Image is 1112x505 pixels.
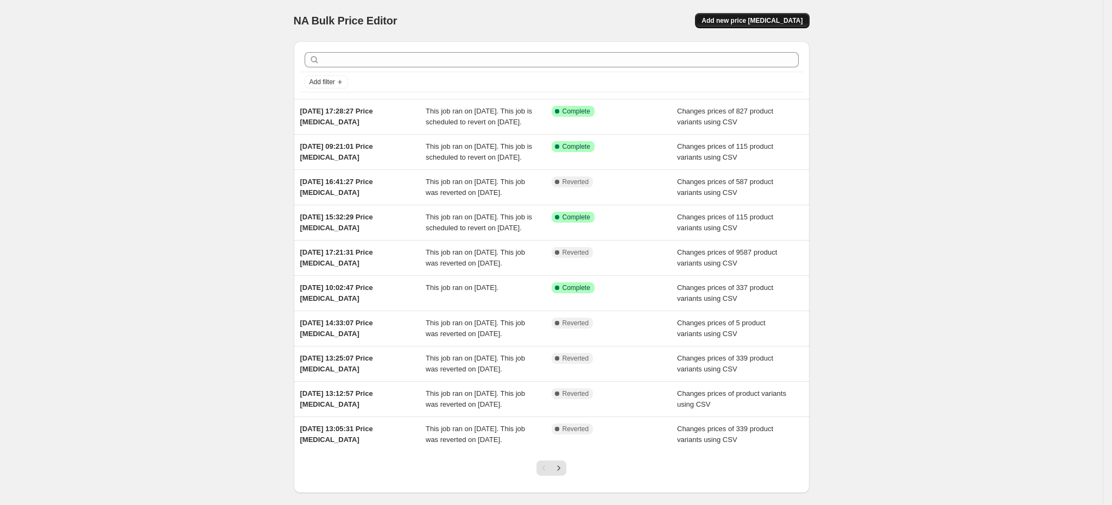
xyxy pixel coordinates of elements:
span: Changes prices of 115 product variants using CSV [677,142,773,161]
span: Reverted [563,354,589,363]
span: Changes prices of 339 product variants using CSV [677,425,773,444]
span: This job ran on [DATE]. [426,283,498,292]
span: Reverted [563,425,589,433]
span: Changes prices of 339 product variants using CSV [677,354,773,373]
span: Complete [563,283,590,292]
span: This job ran on [DATE]. This job was reverted on [DATE]. [426,319,525,338]
span: Changes prices of product variants using CSV [677,389,786,408]
span: Changes prices of 9587 product variants using CSV [677,248,777,267]
span: NA Bulk Price Editor [294,15,397,27]
span: Complete [563,107,590,116]
span: This job ran on [DATE]. This job was reverted on [DATE]. [426,354,525,373]
span: Changes prices of 587 product variants using CSV [677,178,773,197]
span: This job ran on [DATE]. This job is scheduled to revert on [DATE]. [426,213,532,232]
span: [DATE] 13:05:31 Price [MEDICAL_DATA] [300,425,373,444]
span: This job ran on [DATE]. This job was reverted on [DATE]. [426,389,525,408]
span: [DATE] 09:21:01 Price [MEDICAL_DATA] [300,142,373,161]
span: This job ran on [DATE]. This job is scheduled to revert on [DATE]. [426,107,532,126]
span: Changes prices of 827 product variants using CSV [677,107,773,126]
nav: Pagination [536,460,566,476]
span: [DATE] 17:21:31 Price [MEDICAL_DATA] [300,248,373,267]
span: Changes prices of 5 product variants using CSV [677,319,766,338]
button: Add new price [MEDICAL_DATA] [695,13,809,28]
button: Next [551,460,566,476]
span: Changes prices of 115 product variants using CSV [677,213,773,232]
span: [DATE] 13:12:57 Price [MEDICAL_DATA] [300,389,373,408]
span: Reverted [563,178,589,186]
span: Complete [563,142,590,151]
span: Reverted [563,389,589,398]
span: This job ran on [DATE]. This job is scheduled to revert on [DATE]. [426,142,532,161]
span: This job ran on [DATE]. This job was reverted on [DATE]. [426,425,525,444]
button: Add filter [305,75,348,89]
span: [DATE] 13:25:07 Price [MEDICAL_DATA] [300,354,373,373]
span: Reverted [563,319,589,327]
span: This job ran on [DATE]. This job was reverted on [DATE]. [426,178,525,197]
span: [DATE] 15:32:29 Price [MEDICAL_DATA] [300,213,373,232]
span: [DATE] 10:02:47 Price [MEDICAL_DATA] [300,283,373,302]
span: [DATE] 17:28:27 Price [MEDICAL_DATA] [300,107,373,126]
span: [DATE] 16:41:27 Price [MEDICAL_DATA] [300,178,373,197]
span: [DATE] 14:33:07 Price [MEDICAL_DATA] [300,319,373,338]
span: This job ran on [DATE]. This job was reverted on [DATE]. [426,248,525,267]
span: Reverted [563,248,589,257]
span: Changes prices of 337 product variants using CSV [677,283,773,302]
span: Complete [563,213,590,222]
span: Add new price [MEDICAL_DATA] [702,16,803,25]
span: Add filter [309,78,335,86]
